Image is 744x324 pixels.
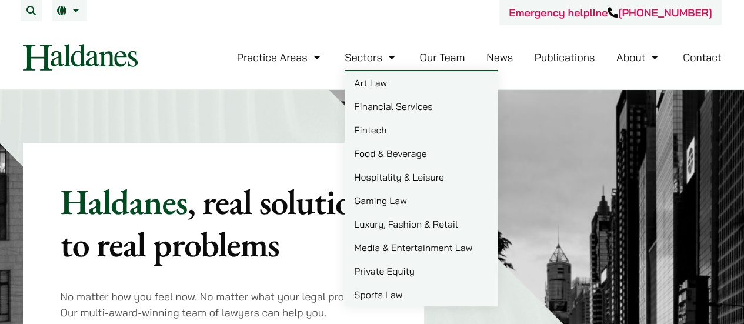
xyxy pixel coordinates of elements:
a: Hospitality & Leisure [345,165,498,189]
a: Art Law [345,71,498,95]
a: Fintech [345,118,498,142]
a: Publications [535,51,595,64]
a: Sectors [345,51,398,64]
a: Sports Law [345,283,498,306]
p: No matter how you feel now. No matter what your legal problem is. Our multi-award-winning team of... [61,289,387,320]
img: Logo of Haldanes [23,44,138,71]
a: Gaming Law [345,189,498,212]
a: Food & Beverage [345,142,498,165]
mark: , real solutions to real problems [61,179,383,267]
a: Media & Entertainment Law [345,236,498,259]
a: Our Team [419,51,465,64]
a: Luxury, Fashion & Retail [345,212,498,236]
p: Haldanes [61,181,387,265]
a: EN [57,6,82,15]
a: Emergency helpline[PHONE_NUMBER] [509,6,712,19]
a: Contact [683,51,722,64]
a: About [616,51,661,64]
a: Private Equity [345,259,498,283]
a: Practice Areas [237,51,323,64]
a: News [486,51,513,64]
a: Financial Services [345,95,498,118]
